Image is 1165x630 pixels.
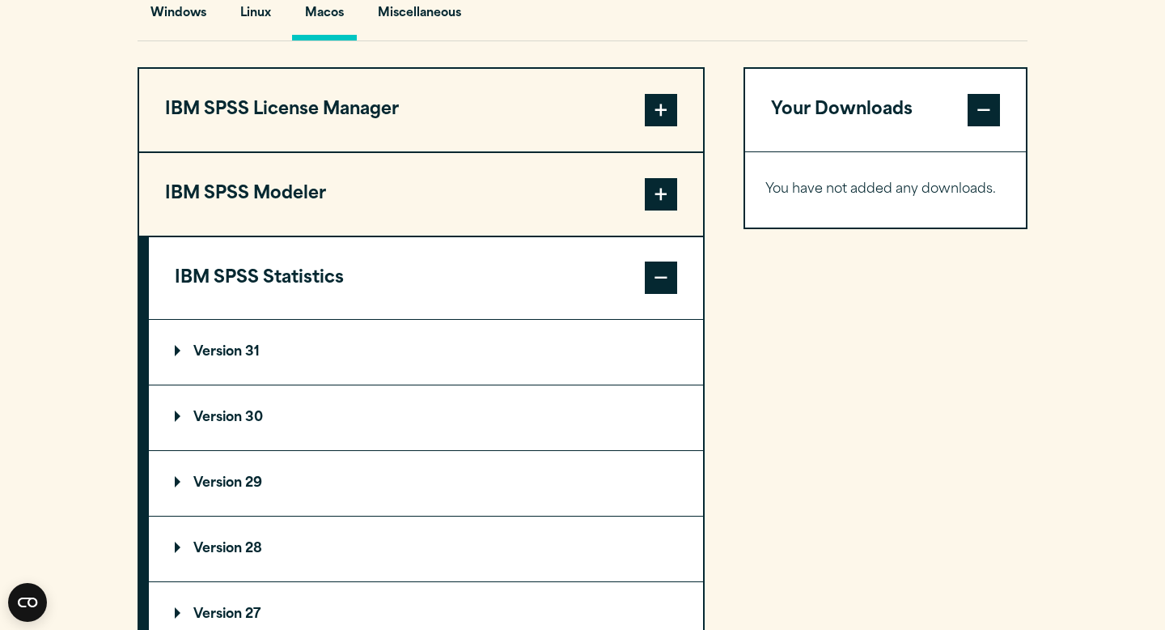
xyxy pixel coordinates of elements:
[175,346,260,359] p: Version 31
[175,477,262,490] p: Version 29
[149,385,703,450] summary: Version 30
[149,517,703,581] summary: Version 28
[139,153,703,236] button: IBM SPSS Modeler
[139,69,703,151] button: IBM SPSS License Manager
[745,69,1026,151] button: Your Downloads
[149,451,703,516] summary: Version 29
[149,320,703,385] summary: Version 31
[765,178,1006,202] p: You have not added any downloads.
[745,151,1026,228] div: Your Downloads
[175,608,261,621] p: Version 27
[149,237,703,320] button: IBM SPSS Statistics
[8,583,47,622] button: Open CMP widget
[175,411,263,424] p: Version 30
[175,543,262,556] p: Version 28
